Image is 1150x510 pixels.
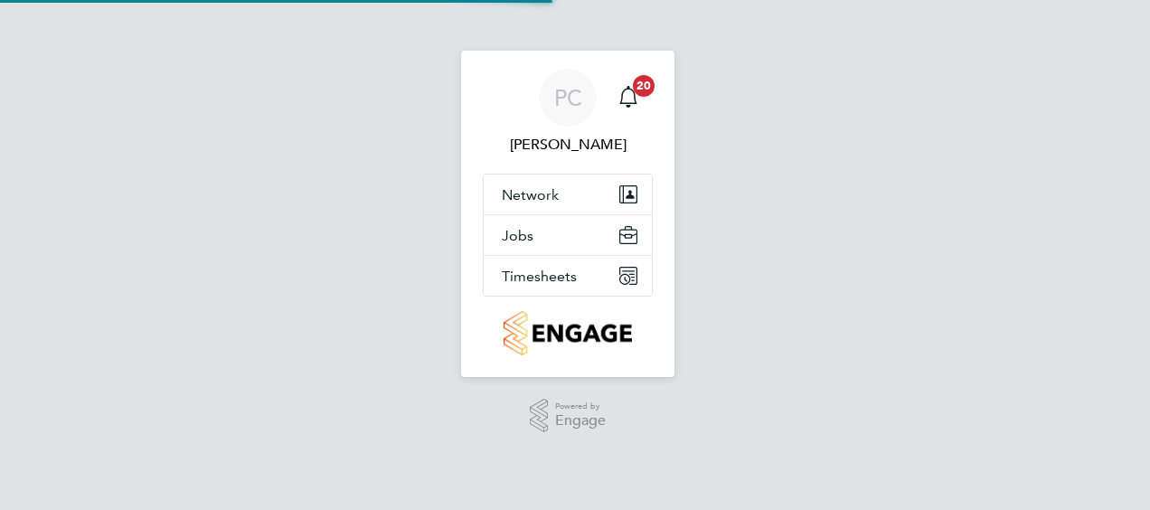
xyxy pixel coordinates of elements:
span: 20 [633,75,655,97]
button: Timesheets [484,256,652,296]
span: Timesheets [502,268,577,285]
button: Jobs [484,215,652,255]
span: Network [502,186,559,203]
a: PC[PERSON_NAME] [483,69,653,156]
a: Go to home page [483,311,653,355]
span: Powered by [555,399,606,414]
span: Engage [555,413,606,429]
nav: Main navigation [461,51,674,377]
a: 20 [610,69,646,127]
span: Paul Cronin [483,134,653,156]
button: Network [484,175,652,214]
img: countryside-properties-logo-retina.png [504,311,631,355]
span: PC [554,86,582,109]
span: Jobs [502,227,533,244]
a: Powered byEngage [530,399,607,433]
